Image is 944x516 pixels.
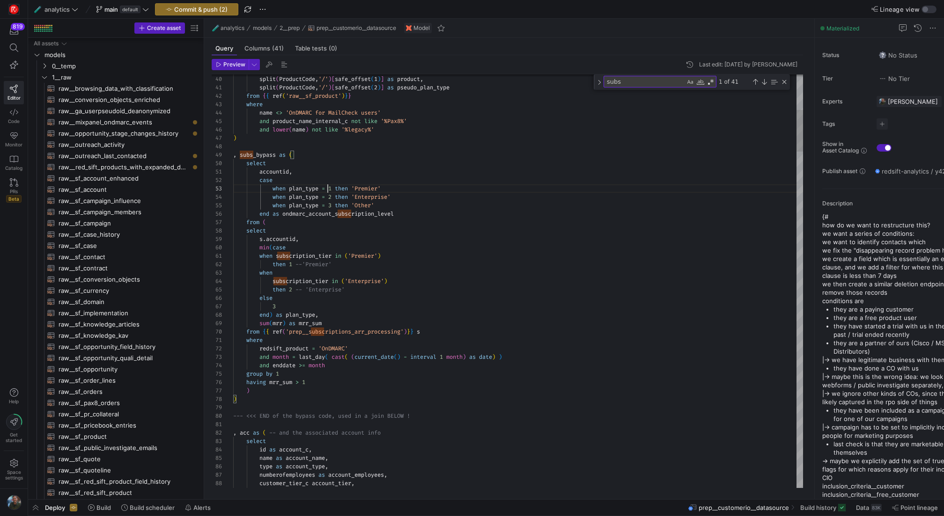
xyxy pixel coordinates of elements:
a: raw__sf_quoteline​​​​​​​​​​ [32,465,200,476]
span: } [348,92,351,100]
a: Monitor [4,128,24,151]
a: raw__sf_account​​​​​​​​​​ [32,184,200,195]
span: raw__sf_account_enhanced​​​​​​​​​​ [59,173,189,184]
span: ) [377,75,381,83]
span: raw__sf_contract​​​​​​​​​​ [59,263,189,274]
span: 2__prep [280,25,300,31]
a: raw__sf_red_sift_product_field_history​​​​​​​​​​ [32,476,200,487]
div: 83K [871,504,882,511]
span: 2 [374,84,377,91]
span: not [351,117,361,125]
span: '/' [318,75,328,83]
span: = [322,193,325,201]
div: 58 [212,226,222,235]
span: Table tests [295,45,337,51]
div: Press SPACE to select this row. [32,173,200,184]
span: raw__sf_quote​​​​​​​​​​ [59,454,189,465]
span: Help [8,399,20,404]
div: 54 [212,193,222,201]
span: select [246,160,266,167]
a: raw__sf_campaign_members​​​​​​​​​​ [32,206,200,218]
span: lower [273,126,289,133]
div: Use Regular Expression (⌥⌘R) [706,77,715,87]
span: 🧪 [34,6,41,13]
div: Press SPACE to select this row. [32,206,200,218]
a: Spacesettings [4,455,24,485]
span: ondmarc_account_subscription_level [282,210,394,218]
span: raw__sf_knowledge_kav​​​​​​​​​​ [59,330,189,341]
button: https://storage.googleapis.com/y42-prod-data-exchange/images/6IdsliWYEjCj6ExZYNtk9pMT8U8l8YHLguyz... [4,493,24,512]
span: ) [377,84,381,91]
span: ) [233,134,236,142]
span: raw__sf_product​​​​​​​​​​ [59,431,189,442]
a: Catalog [4,151,24,174]
span: ) [328,84,332,91]
a: raw__sf_opportunity_field_history​​​​​​​​​​ [32,341,200,352]
div: 1 of 41 [718,76,750,87]
span: from [246,218,259,226]
span: Beta [6,195,22,203]
a: raw__sf_orders​​​​​​​​​​ [32,386,200,397]
span: Columns [244,45,284,51]
img: https://storage.googleapis.com/y42-prod-data-exchange/images/C0c2ZRu8XU2mQEXUlKrTCN4i0dD3czfOt8UZ... [9,5,19,14]
span: ] [381,84,384,91]
button: Build scheduler [117,500,179,516]
span: raw__sf_pax8_orders​​​​​​​​​​ [59,398,189,408]
span: ) [305,126,309,133]
div: Close (Escape) [781,78,788,86]
span: No Tier [879,75,910,82]
img: No tier [879,75,886,82]
span: then [335,193,348,201]
a: raw__ga_userpseudoid_deanonymized​​​​​​​​​​ [32,105,200,116]
span: raw__sf_quoteline​​​​​​​​​​ [59,465,189,476]
span: raw__mixpanel_ondmarc_events​​​​​​​​​​ [59,117,189,128]
a: Code [4,104,24,128]
button: Point lineage [888,500,942,516]
div: 56 [212,210,222,218]
span: 'raw__sf_product' [286,92,341,100]
span: end [259,210,269,218]
a: raw__browsing_data_with_classification​​​​​​​​​​ [32,83,200,94]
div: Toggle Replace [595,74,604,90]
span: raw__sf_pr_collateral​​​​​​​​​​ [59,409,189,420]
button: No statusNo Status [877,49,920,61]
button: Data83K [852,500,886,516]
div: Press SPACE to select this row. [32,195,200,206]
div: Press SPACE to select this row. [32,49,200,60]
button: maindefault [94,3,151,15]
div: 55 [212,201,222,210]
button: Getstarted [4,410,24,447]
a: raw__sf_campaign_influence​​​​​​​​​​ [32,195,200,206]
span: ( [276,84,279,91]
div: 45 [212,117,222,125]
a: raw__outreach_activity​​​​​​​​​​ [32,139,200,150]
span: name [259,109,273,116]
div: 48 [212,142,222,151]
span: ProductCode [279,75,315,83]
span: raw__sf_contact​​​​​​​​​​ [59,252,189,262]
span: [ [332,75,335,83]
div: Next Match (Enter) [760,78,768,86]
div: 49 [212,151,222,159]
span: 3 [328,202,332,209]
span: select [246,227,266,234]
span: Commit & push (2) [174,6,228,13]
img: No status [879,51,886,59]
div: 57 [212,218,222,226]
div: Press SPACE to select this row. [32,83,200,94]
span: (41) [272,45,284,51]
span: models [253,25,272,31]
button: Build history [796,500,850,516]
span: case [259,176,273,184]
span: raw__sf_conversion_objects​​​​​​​​​​ [59,274,189,285]
span: 1 [328,185,332,192]
span: Monitor [5,142,22,147]
a: raw__sf_contact​​​​​​​​​​ [32,251,200,262]
span: name [292,126,305,133]
div: 52 [212,176,222,184]
button: Commit & push (2) [155,3,238,15]
span: raw__outreach_activity​​​​​​​​​​ [59,139,189,150]
span: = [322,185,325,192]
span: Status [822,52,869,58]
span: , [289,168,292,175]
